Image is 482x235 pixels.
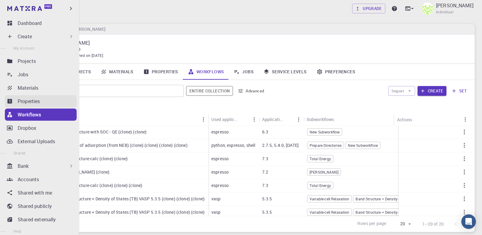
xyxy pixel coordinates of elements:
div: Used application [211,113,240,125]
button: Menu [199,115,208,124]
a: Service Levels [258,64,312,80]
img: logo [7,6,42,11]
p: External Uploads [18,138,55,145]
a: Jobs [5,68,77,81]
a: Preferences [312,64,360,80]
a: Properties [138,64,183,80]
p: Accounts [18,176,39,183]
h6: [PERSON_NAME] [70,26,105,33]
p: Dropbox [18,124,36,132]
button: Menu [460,115,470,124]
button: Advanced [235,86,267,96]
span: Help [13,229,22,233]
p: espresso [211,156,229,162]
span: My Account [13,46,34,50]
p: 7.2 [262,169,268,175]
span: [PERSON_NAME] [307,170,341,175]
a: Workflows [5,109,77,121]
p: python, espresso, shell [211,142,255,148]
span: Total Energy [307,156,333,161]
a: Properties [5,95,77,107]
p: 6.3 [262,129,268,135]
p: 7.3 [262,182,268,188]
div: Actions [394,114,470,126]
span: Variable-cell Relaxation [307,196,352,202]
span: Shared [13,150,26,155]
p: [PERSON_NAME] (clone) [61,169,109,175]
p: Enthalpy of adsorption (from NEB) (clone) (clone) (clone) (clone) [61,142,188,148]
div: Subworkflows [307,113,334,125]
span: Total Energy [307,183,333,188]
p: Materials [18,84,38,92]
button: Menu [249,115,259,124]
span: New Subworkflow [346,143,380,148]
a: Workflows [183,64,229,80]
p: 5.3.5 [262,196,272,202]
p: Projects [18,57,36,65]
button: set [449,86,470,96]
p: 2.7.5, 5.4.0, [DATE] [262,142,299,148]
button: Create [418,86,446,96]
span: Band Structure + Density of States [353,210,415,215]
div: Create [5,30,77,43]
button: Sort [334,115,344,124]
p: Shared publicly [18,202,52,210]
span: Filter throughout whole library including sets (folders) [186,86,233,96]
p: vasp [211,196,221,202]
p: 5.3.5 [262,209,272,215]
a: Projects [5,55,77,67]
a: Shared with me [5,187,77,199]
div: Actions [397,114,412,126]
p: Create [18,33,32,40]
a: Jobs [229,64,258,80]
p: Bandstructure with SOC - QE (clone) (clone) [61,129,147,135]
a: Accounts [5,173,77,185]
button: Entire collection [186,86,233,96]
span: Support [12,4,34,10]
span: Variable-cell Relaxation [307,210,352,215]
button: Sort [284,115,294,124]
div: Open Intercom Messenger [461,214,476,229]
p: espresso [211,169,229,175]
p: 1–20 of 20 [422,221,444,227]
span: New Subworkflow [307,130,342,135]
p: 7.3 [262,156,268,162]
p: Rows per page: [357,220,387,227]
p: [PERSON_NAME] [52,39,465,47]
div: Application Version [259,113,303,125]
p: Jobs [18,71,29,78]
div: Subworkflows [303,113,420,125]
div: Used application [208,113,259,125]
div: 20 [390,219,413,228]
p: Workflows [18,111,41,118]
p: Shared externally [18,216,56,223]
p: espresso [211,129,229,135]
p: espresso [211,182,229,188]
p: bandstructure-calc (clone) (clone) (clone) [61,182,142,188]
a: External Uploads [5,135,77,147]
span: Prepare Directories [307,143,344,148]
a: Shared externally [5,213,77,226]
p: [PERSON_NAME] [436,2,473,9]
a: Materials [5,82,77,94]
p: vasp [211,209,221,215]
button: Sort [240,115,249,124]
p: Band Structure + Density of States (TB) VASP 5.3.5 (clone) (clone) (clone) [61,209,205,215]
div: Bank [5,160,77,172]
div: Application Version [262,113,284,125]
div: Name [58,114,208,126]
p: Dashboard [18,19,42,27]
span: Individual [436,9,453,15]
span: Band Structure + Density of States [353,196,415,202]
a: Upgrade [352,4,385,13]
span: Joined on [DATE] [73,53,103,59]
a: Materials [96,64,138,80]
p: Bank [18,162,29,170]
button: Import [388,86,415,96]
a: Dropbox [5,122,77,134]
p: bandstructure-calc (clone) (clone) [61,156,128,162]
a: Dashboard [5,17,77,29]
button: Menu [294,115,303,124]
p: Shared with me [18,189,52,196]
p: Band Structure + Density of States (TB) VASP 5.3.5 (clone) (clone) (clone) [61,196,205,202]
